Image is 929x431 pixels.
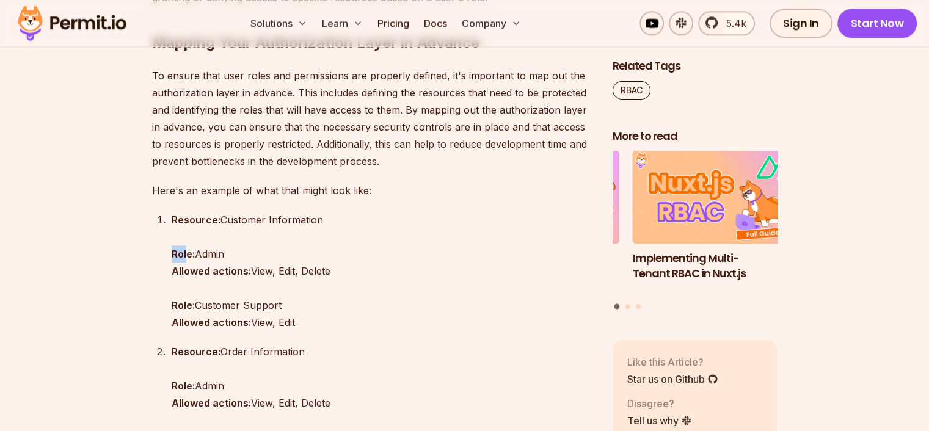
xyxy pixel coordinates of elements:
button: Go to slide 1 [614,304,620,310]
strong: Allowed actions: [172,265,251,277]
a: Tell us why [627,413,692,428]
div: Posts [613,151,778,311]
a: Start Now [837,9,917,38]
button: Solutions [246,11,312,35]
strong: Resource: [172,214,220,226]
img: Policy-Based Access Control (PBAC) Isn’t as Great as You Think [454,151,619,244]
img: Implementing Multi-Tenant RBAC in Nuxt.js [633,151,798,244]
button: Learn [317,11,368,35]
strong: Role: [172,380,195,392]
h3: Policy-Based Access Control (PBAC) Isn’t as Great as You Think [454,251,619,296]
p: To ensure that user roles and permissions are properly defined, it's important to map out the aut... [152,67,593,170]
a: Docs [419,11,452,35]
p: Like this Article? [627,355,718,369]
strong: Allowed actions: [172,397,251,409]
h3: Implementing Multi-Tenant RBAC in Nuxt.js [633,251,798,281]
a: Sign In [770,9,832,38]
strong: Role: [172,299,195,311]
strong: Role: [172,248,195,260]
h2: Related Tags [613,59,778,74]
p: Disagree? [627,396,692,411]
a: Implementing Multi-Tenant RBAC in Nuxt.jsImplementing Multi-Tenant RBAC in Nuxt.js [633,151,798,297]
h2: More to read [613,129,778,144]
span: 5.4k [719,16,746,31]
button: Company [457,11,526,35]
button: Go to slide 2 [625,304,630,309]
button: Go to slide 3 [636,304,641,309]
a: 5.4k [698,11,755,35]
li: 3 of 3 [454,151,619,297]
p: Here's an example of what that might look like: [152,182,593,199]
a: RBAC [613,81,650,100]
a: Pricing [373,11,414,35]
li: 1 of 3 [633,151,798,297]
img: Permit logo [12,2,132,44]
strong: Allowed actions: [172,316,251,328]
a: Star us on Github [627,372,718,386]
strong: Resource: [172,346,220,358]
p: Customer Information Admin View, Edit, Delete Customer Support View, Edit [172,211,593,331]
